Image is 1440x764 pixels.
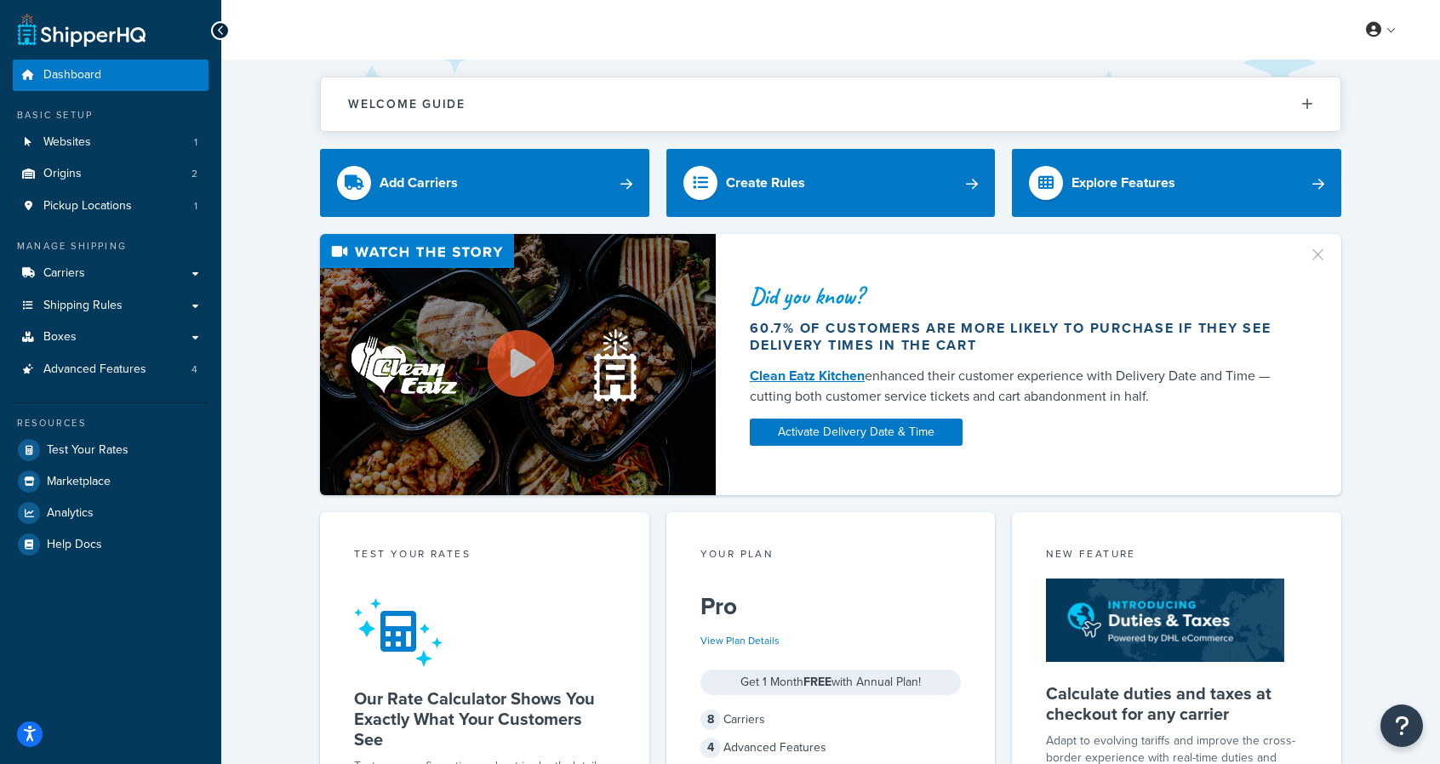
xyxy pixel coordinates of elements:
[13,191,209,222] li: Pickup Locations
[191,167,197,181] span: 2
[13,60,209,91] a: Dashboard
[320,234,716,495] img: Video thumbnail
[700,708,962,732] div: Carriers
[700,546,962,566] div: Your Plan
[1380,704,1423,747] button: Open Resource Center
[47,443,129,458] span: Test Your Rates
[13,108,209,123] div: Basic Setup
[803,673,831,691] strong: FREE
[13,354,209,385] a: Advanced Features4
[700,736,962,760] div: Advanced Features
[43,167,82,181] span: Origins
[354,546,615,566] div: Test your rates
[194,135,197,150] span: 1
[348,98,466,111] h2: Welcome Guide
[13,498,209,528] a: Analytics
[13,158,209,190] li: Origins
[750,366,1288,407] div: enhanced their customer experience with Delivery Date and Time — cutting both customer service ti...
[320,149,649,217] a: Add Carriers
[43,330,77,345] span: Boxes
[1046,546,1307,566] div: New Feature
[13,466,209,497] a: Marketplace
[750,419,963,446] a: Activate Delivery Date & Time
[700,670,962,695] div: Get 1 Month with Annual Plan!
[43,299,123,313] span: Shipping Rules
[13,127,209,158] a: Websites1
[700,710,721,730] span: 8
[750,320,1288,354] div: 60.7% of customers are more likely to purchase if they see delivery times in the cart
[194,199,197,214] span: 1
[13,191,209,222] a: Pickup Locations1
[321,77,1340,131] button: Welcome Guide
[47,475,111,489] span: Marketplace
[13,290,209,322] a: Shipping Rules
[1046,683,1307,724] h5: Calculate duties and taxes at checkout for any carrier
[13,416,209,430] div: Resources
[700,593,962,620] h5: Pro
[750,284,1288,308] div: Did you know?
[1012,149,1341,217] a: Explore Features
[43,135,91,150] span: Websites
[43,199,132,214] span: Pickup Locations
[13,127,209,158] li: Websites
[13,258,209,289] a: Carriers
[43,362,146,377] span: Advanced Features
[13,435,209,465] a: Test Your Rates
[47,506,94,521] span: Analytics
[666,149,996,217] a: Create Rules
[726,171,805,195] div: Create Rules
[13,529,209,560] a: Help Docs
[13,322,209,353] a: Boxes
[13,354,209,385] li: Advanced Features
[354,688,615,750] h5: Our Rate Calculator Shows You Exactly What Your Customers See
[750,366,865,385] a: Clean Eatz Kitchen
[47,538,102,552] span: Help Docs
[13,158,209,190] a: Origins2
[700,633,780,648] a: View Plan Details
[43,266,85,281] span: Carriers
[191,362,197,377] span: 4
[380,171,458,195] div: Add Carriers
[13,239,209,254] div: Manage Shipping
[1071,171,1175,195] div: Explore Features
[43,68,101,83] span: Dashboard
[700,738,721,758] span: 4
